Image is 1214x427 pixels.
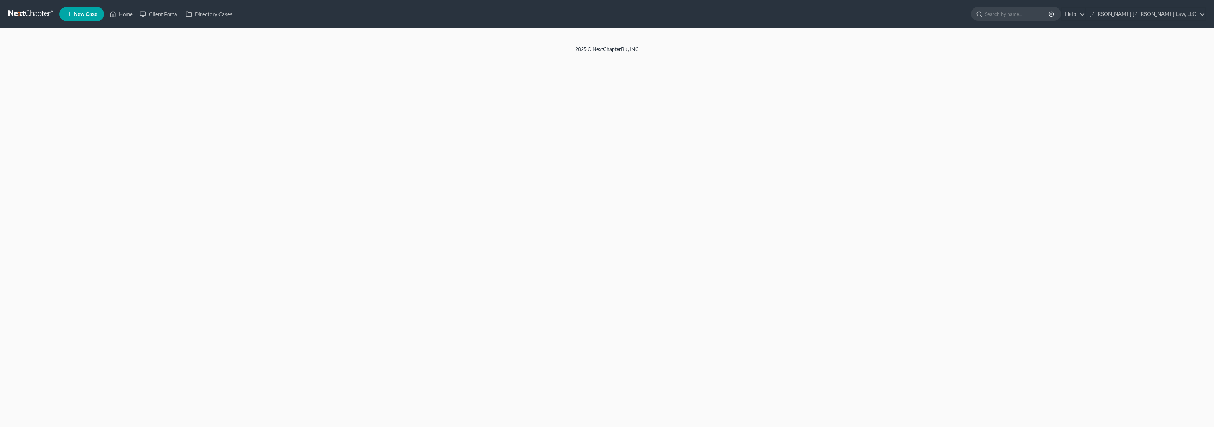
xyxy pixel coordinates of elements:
[1086,8,1205,20] a: [PERSON_NAME] [PERSON_NAME] Law, LLC
[136,8,182,20] a: Client Portal
[182,8,236,20] a: Directory Cases
[1062,8,1085,20] a: Help
[406,46,808,58] div: 2025 © NextChapterBK, INC
[106,8,136,20] a: Home
[985,7,1050,20] input: Search by name...
[74,12,97,17] span: New Case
